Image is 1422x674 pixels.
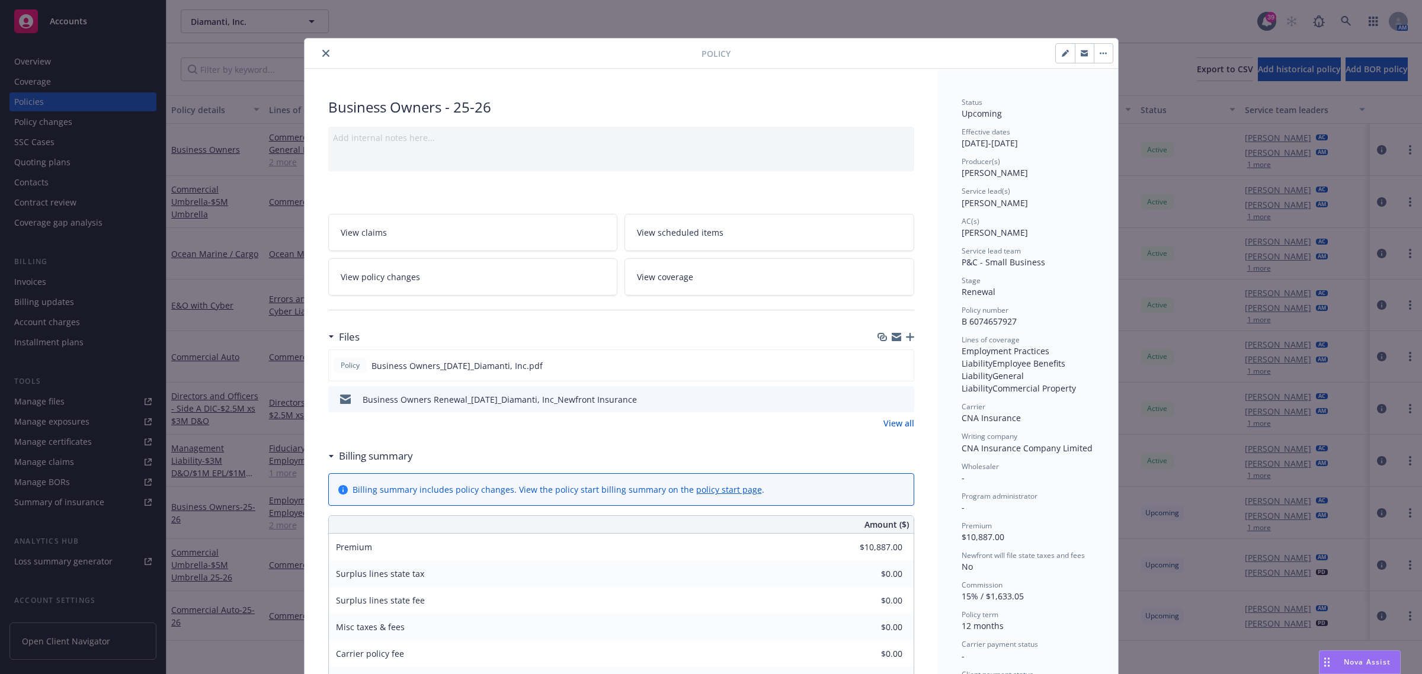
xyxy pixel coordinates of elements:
[624,258,914,296] a: View coverage
[624,214,914,251] a: View scheduled items
[962,345,1052,369] span: Employment Practices Liability
[637,271,693,283] span: View coverage
[832,565,909,583] input: 0.00
[1319,651,1334,673] div: Drag to move
[962,502,965,513] span: -
[339,329,360,345] h3: Files
[702,47,731,60] span: Policy
[962,358,1068,381] span: Employee Benefits Liability
[962,639,1038,649] span: Carrier payment status
[1344,657,1391,667] span: Nova Assist
[962,650,965,662] span: -
[962,227,1028,238] span: [PERSON_NAME]
[371,360,543,372] span: Business Owners_[DATE]_Diamanti, Inc.pdf
[962,156,1000,166] span: Producer(s)
[962,108,1002,119] span: Upcoming
[333,131,909,144] div: Add internal notes here...
[696,484,762,495] a: policy start page
[341,271,420,283] span: View policy changes
[962,580,1003,590] span: Commission
[832,538,909,556] input: 0.00
[363,393,637,406] div: Business Owners Renewal_[DATE]_Diamanti, Inc_Newfront Insurance
[336,648,404,659] span: Carrier policy fee
[339,448,413,464] h3: Billing summary
[353,483,764,496] div: Billing summary includes policy changes. View the policy start billing summary on the .
[962,531,1004,543] span: $10,887.00
[336,568,424,579] span: Surplus lines state tax
[962,275,981,285] span: Stage
[962,620,1004,631] span: 12 months
[336,595,425,606] span: Surplus lines state fee
[962,461,999,471] span: Wholesaler
[832,592,909,609] input: 0.00
[962,472,965,483] span: -
[328,258,618,296] a: View policy changes
[962,442,1093,454] span: CNA Insurance Company Limited
[962,305,1008,315] span: Policy number
[962,370,1026,394] span: General Liability
[962,402,985,412] span: Carrier
[962,97,982,107] span: Status
[962,186,1010,196] span: Service lead(s)
[336,621,405,633] span: Misc taxes & fees
[637,226,723,239] span: View scheduled items
[899,393,909,406] button: preview file
[962,216,979,226] span: AC(s)
[962,246,1021,256] span: Service lead team
[328,97,914,117] div: Business Owners - 25-26
[962,412,1021,423] span: CNA Insurance
[962,491,1037,501] span: Program administrator
[962,521,992,531] span: Premium
[864,518,909,531] span: Amount ($)
[962,609,998,620] span: Policy term
[338,360,362,371] span: Policy
[880,393,889,406] button: download file
[962,167,1028,178] span: [PERSON_NAME]
[962,127,1010,137] span: Effective dates
[328,329,360,345] div: Files
[336,541,372,553] span: Premium
[962,316,1017,327] span: B 6074657927
[962,256,1045,268] span: P&C - Small Business
[962,286,995,297] span: Renewal
[328,214,618,251] a: View claims
[832,645,909,663] input: 0.00
[962,431,1017,441] span: Writing company
[962,550,1085,560] span: Newfront will file state taxes and fees
[1319,650,1401,674] button: Nova Assist
[962,590,1024,602] span: 15% / $1,633.05
[328,448,413,464] div: Billing summary
[883,417,914,429] a: View all
[832,618,909,636] input: 0.00
[962,335,1020,345] span: Lines of coverage
[879,360,889,372] button: download file
[992,383,1076,394] span: Commercial Property
[962,197,1028,208] span: [PERSON_NAME]
[962,127,1094,149] div: [DATE] - [DATE]
[898,360,909,372] button: preview file
[962,561,973,572] span: No
[319,46,333,60] button: close
[341,226,387,239] span: View claims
